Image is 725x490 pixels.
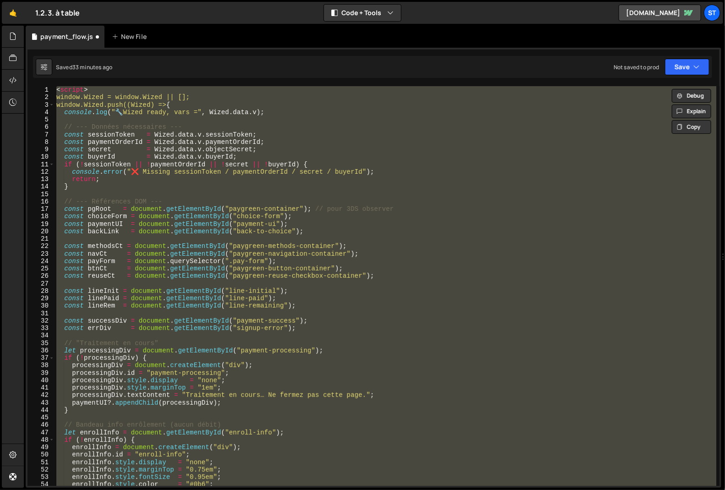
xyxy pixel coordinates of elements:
div: 47 [27,429,55,436]
div: 38 [27,362,55,369]
div: 35 [27,340,55,347]
div: 12 [27,168,55,176]
div: 16 [27,198,55,205]
div: 45 [27,414,55,421]
div: 22 [27,242,55,250]
div: 41 [27,384,55,391]
div: New File [112,32,150,41]
a: [DOMAIN_NAME] [619,5,701,21]
div: 1.2.3. à table [35,7,80,18]
div: payment_flow.js [40,32,93,41]
button: Save [665,59,709,75]
div: 5 [27,116,55,123]
div: 9 [27,146,55,153]
div: 51 [27,459,55,466]
div: 3 [27,101,55,109]
div: 24 [27,258,55,265]
div: 52 [27,466,55,473]
div: 10 [27,153,55,160]
div: 34 [27,332,55,339]
div: 14 [27,183,55,190]
div: 21 [27,235,55,242]
button: Code + Tools [324,5,401,21]
div: 19 [27,220,55,228]
div: 39 [27,369,55,377]
div: 36 [27,347,55,354]
div: 32 [27,317,55,325]
div: 15 [27,191,55,198]
div: Saved [56,63,112,71]
button: Debug [672,89,711,103]
div: 11 [27,161,55,168]
div: 20 [27,228,55,235]
div: 7 [27,131,55,138]
div: 50 [27,451,55,458]
div: 13 [27,176,55,183]
div: 42 [27,391,55,399]
div: 31 [27,310,55,317]
div: 29 [27,295,55,302]
div: 2 [27,94,55,101]
a: 🤙 [2,2,24,24]
div: 54 [27,481,55,488]
div: 30 [27,302,55,309]
div: 48 [27,436,55,444]
div: 1 [27,86,55,94]
div: 49 [27,444,55,451]
div: 28 [27,287,55,295]
div: 18 [27,213,55,220]
div: 46 [27,421,55,429]
div: 33 [27,325,55,332]
div: 43 [27,399,55,407]
div: 6 [27,123,55,131]
div: 37 [27,354,55,362]
a: St [704,5,720,21]
div: 4 [27,109,55,116]
div: Not saved to prod [614,63,659,71]
div: 27 [27,280,55,287]
button: Explain [672,105,711,118]
div: 25 [27,265,55,272]
button: Copy [672,120,711,134]
div: 40 [27,377,55,384]
div: 44 [27,407,55,414]
div: 23 [27,250,55,258]
div: 8 [27,138,55,146]
div: 33 minutes ago [72,63,112,71]
div: 26 [27,272,55,280]
div: 53 [27,473,55,481]
div: 17 [27,205,55,213]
